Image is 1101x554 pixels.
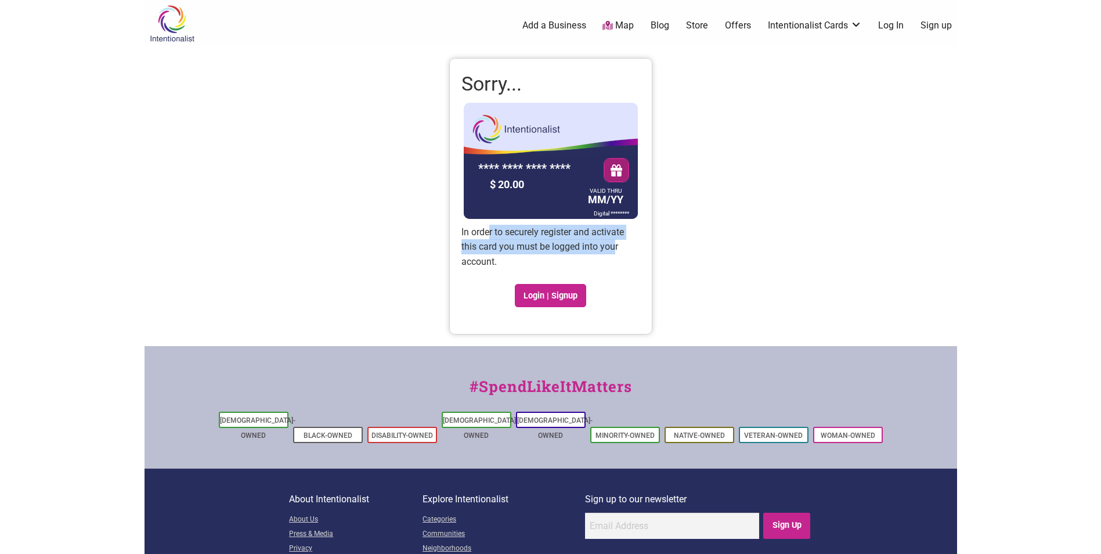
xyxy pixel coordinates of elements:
[461,225,640,269] p: In order to securely register and activate this card you must be logged into your account.
[602,19,634,33] a: Map
[423,527,585,542] a: Communities
[515,284,587,307] a: Login | Signup
[686,19,708,32] a: Store
[443,416,518,440] a: [DEMOGRAPHIC_DATA]-Owned
[920,19,952,32] a: Sign up
[289,492,423,507] p: About Intentionalist
[289,513,423,527] a: About Us
[744,431,803,440] a: Veteran-Owned
[304,431,352,440] a: Black-Owned
[651,19,669,32] a: Blog
[522,19,586,32] a: Add a Business
[588,190,623,192] div: VALID THRU
[585,492,812,507] p: Sign up to our newsletter
[423,492,585,507] p: Explore Intentionalist
[145,375,957,409] div: #SpendLikeItMatters
[763,513,810,539] input: Sign Up
[585,513,759,539] input: Email Address
[725,19,751,32] a: Offers
[878,19,904,32] a: Log In
[517,416,593,440] a: [DEMOGRAPHIC_DATA]-Owned
[145,5,200,42] img: Intentionalist
[585,189,626,208] div: MM/YY
[595,431,655,440] a: Minority-Owned
[423,513,585,527] a: Categories
[220,416,295,440] a: [DEMOGRAPHIC_DATA]-Owned
[768,19,862,32] a: Intentionalist Cards
[674,431,725,440] a: Native-Owned
[289,527,423,542] a: Press & Media
[371,431,433,440] a: Disability-Owned
[821,431,875,440] a: Woman-Owned
[461,70,640,98] h1: Sorry...
[487,175,586,193] div: $ 20.00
